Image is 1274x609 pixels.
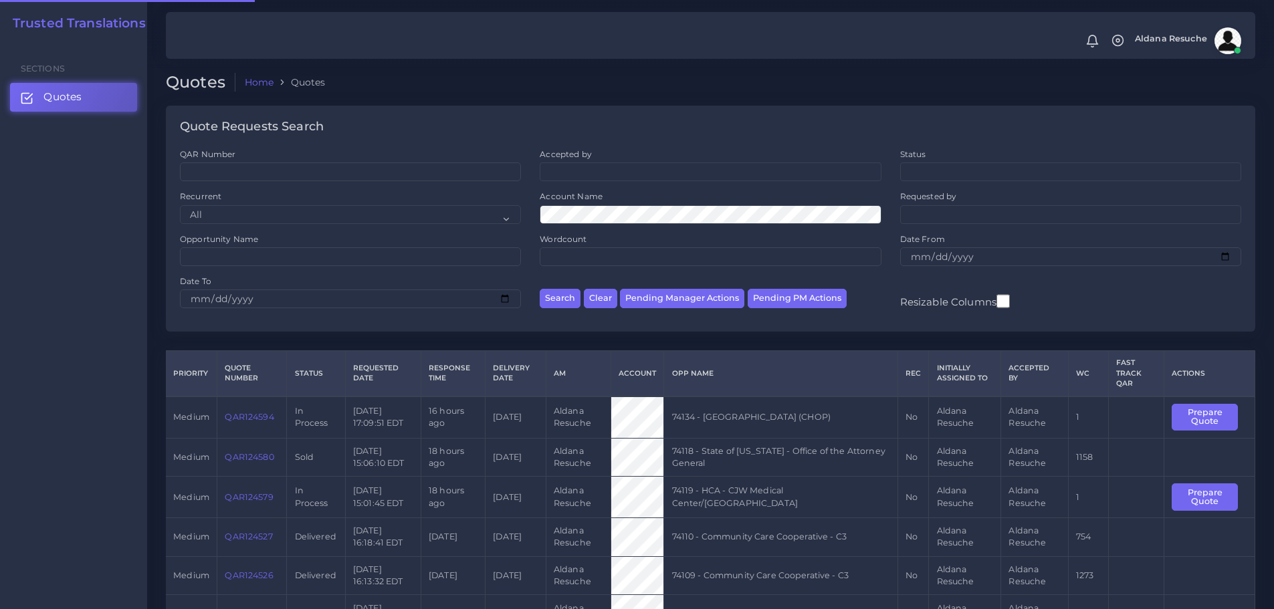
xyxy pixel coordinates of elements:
td: Sold [287,438,345,477]
button: Prepare Quote [1172,483,1238,511]
td: [DATE] [486,518,546,557]
td: Aldana Resuche [929,396,1001,438]
th: Account [611,351,664,396]
td: [DATE] 15:06:10 EDT [345,438,421,477]
td: Aldana Resuche [1001,396,1068,438]
td: 18 hours ago [421,477,485,518]
td: 74110 - Community Care Cooperative - C3 [664,518,898,557]
button: Clear [584,289,617,308]
td: [DATE] [486,396,546,438]
td: No [898,438,929,477]
span: Sections [21,64,65,74]
th: AM [546,351,611,396]
th: Accepted by [1001,351,1068,396]
td: 754 [1068,518,1108,557]
th: Fast Track QAR [1108,351,1164,396]
label: Date To [180,275,211,287]
a: QAR124580 [225,452,274,462]
label: Accepted by [540,148,592,160]
span: medium [173,452,209,462]
label: Resizable Columns [900,293,1010,310]
th: Initially Assigned to [929,351,1001,396]
td: [DATE] 16:13:32 EDT [345,556,421,595]
span: Aldana Resuche [1135,35,1207,43]
button: Search [540,289,580,308]
td: 1273 [1068,556,1108,595]
span: medium [173,412,209,422]
td: Aldana Resuche [929,477,1001,518]
a: QAR124579 [225,492,273,502]
td: Delivered [287,518,345,557]
td: No [898,477,929,518]
td: 1158 [1068,438,1108,477]
td: Aldana Resuche [929,518,1001,557]
td: Aldana Resuche [1001,556,1068,595]
td: [DATE] [486,438,546,477]
td: [DATE] [486,477,546,518]
a: QAR124526 [225,570,273,580]
td: Aldana Resuche [546,477,611,518]
td: [DATE] [421,518,485,557]
td: 1 [1068,477,1108,518]
td: In Process [287,477,345,518]
td: [DATE] 17:09:51 EDT [345,396,421,438]
span: medium [173,492,209,502]
td: 74109 - Community Care Cooperative - C3 [664,556,898,595]
td: Aldana Resuche [546,396,611,438]
a: Trusted Translations [3,16,146,31]
span: medium [173,570,209,580]
a: Aldana Resucheavatar [1128,27,1246,54]
td: 16 hours ago [421,396,485,438]
img: avatar [1214,27,1241,54]
label: Recurrent [180,191,221,202]
label: QAR Number [180,148,235,160]
td: Aldana Resuche [1001,518,1068,557]
td: 74119 - HCA - CJW Medical Center/[GEOGRAPHIC_DATA] [664,477,898,518]
th: Quote Number [217,351,287,396]
a: Home [245,76,274,89]
button: Prepare Quote [1172,404,1238,431]
td: Aldana Resuche [546,518,611,557]
td: [DATE] [421,556,485,595]
td: Aldana Resuche [929,438,1001,477]
label: Status [900,148,926,160]
label: Account Name [540,191,603,202]
td: No [898,396,929,438]
span: medium [173,531,209,541]
td: No [898,556,929,595]
th: REC [898,351,929,396]
span: Quotes [43,90,82,104]
td: 1 [1068,396,1108,438]
th: Response Time [421,351,485,396]
label: Date From [900,233,945,245]
td: 74134 - [GEOGRAPHIC_DATA] (CHOP) [664,396,898,438]
label: Requested by [900,191,957,202]
th: Priority [166,351,217,396]
th: Opp Name [664,351,898,396]
td: 18 hours ago [421,438,485,477]
h4: Quote Requests Search [180,120,324,134]
button: Pending PM Actions [748,289,847,308]
th: Status [287,351,345,396]
td: Aldana Resuche [546,438,611,477]
td: [DATE] 15:01:45 EDT [345,477,421,518]
a: QAR124527 [225,531,272,541]
td: Delivered [287,556,345,595]
td: No [898,518,929,557]
label: Wordcount [540,233,587,245]
h2: Quotes [166,73,235,92]
label: Opportunity Name [180,233,258,245]
th: Requested Date [345,351,421,396]
td: [DATE] [486,556,546,595]
th: Actions [1164,351,1255,396]
td: Aldana Resuche [929,556,1001,595]
a: Prepare Quote [1172,491,1247,501]
button: Pending Manager Actions [620,289,744,308]
th: WC [1068,351,1108,396]
th: Delivery Date [486,351,546,396]
a: Quotes [10,83,137,111]
td: 74118 - State of [US_STATE] - Office of the Attorney General [664,438,898,477]
a: QAR124594 [225,412,274,422]
td: Aldana Resuche [1001,477,1068,518]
